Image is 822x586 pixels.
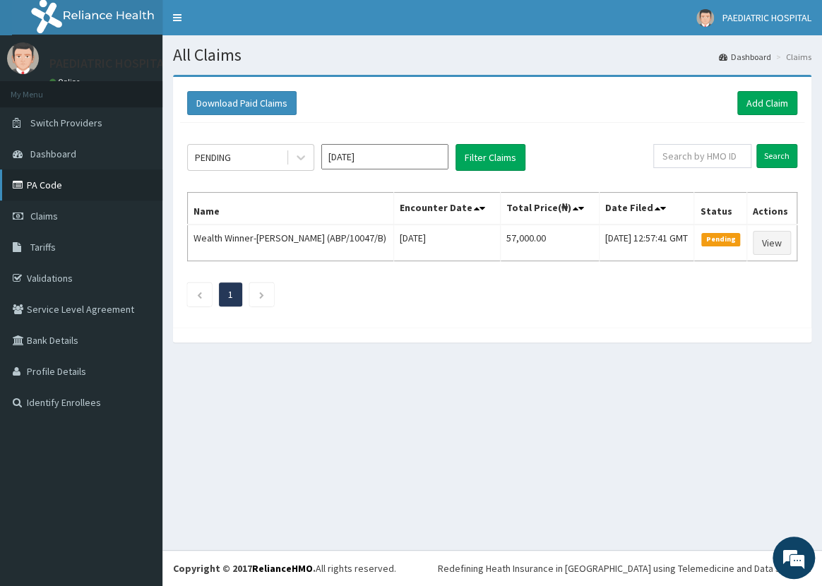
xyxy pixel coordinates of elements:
th: Total Price(₦) [500,193,599,225]
th: Actions [746,193,797,225]
th: Status [694,193,746,225]
a: RelianceHMO [252,562,313,575]
li: Claims [773,51,811,63]
td: Wealth Winner-[PERSON_NAME] (ABP/10047/B) [188,225,394,261]
div: Minimize live chat window [232,7,266,41]
span: Dashboard [30,148,76,160]
img: User Image [696,9,714,27]
span: Switch Providers [30,116,102,129]
th: Name [188,193,394,225]
a: Dashboard [719,51,771,63]
a: Previous page [196,288,203,301]
a: Page 1 is your current page [228,288,233,301]
img: User Image [7,42,39,74]
footer: All rights reserved. [162,550,822,586]
span: PAEDIATRIC HOSPITAL [722,11,811,24]
button: Filter Claims [455,144,525,171]
input: Search by HMO ID [653,144,751,168]
img: d_794563401_company_1708531726252_794563401 [26,71,57,106]
a: Add Claim [737,91,797,115]
strong: Copyright © 2017 . [173,562,316,575]
a: Next page [258,288,265,301]
input: Search [756,144,797,168]
span: We're online! [82,178,195,321]
a: Online [49,77,83,87]
button: Download Paid Claims [187,91,297,115]
th: Encounter Date [393,193,500,225]
span: Tariffs [30,241,56,253]
p: PAEDIATRIC HOSPITAL [49,57,170,70]
h1: All Claims [173,46,811,64]
div: PENDING [195,150,231,165]
textarea: Type your message and hit 'Enter' [7,385,269,435]
span: Pending [701,233,740,246]
td: [DATE] [393,225,500,261]
td: [DATE] 12:57:41 GMT [599,225,694,261]
a: View [753,231,791,255]
td: 57,000.00 [500,225,599,261]
input: Select Month and Year [321,144,448,169]
th: Date Filed [599,193,694,225]
span: Claims [30,210,58,222]
div: Redefining Heath Insurance in [GEOGRAPHIC_DATA] using Telemedicine and Data Science! [438,561,811,575]
div: Chat with us now [73,79,237,97]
